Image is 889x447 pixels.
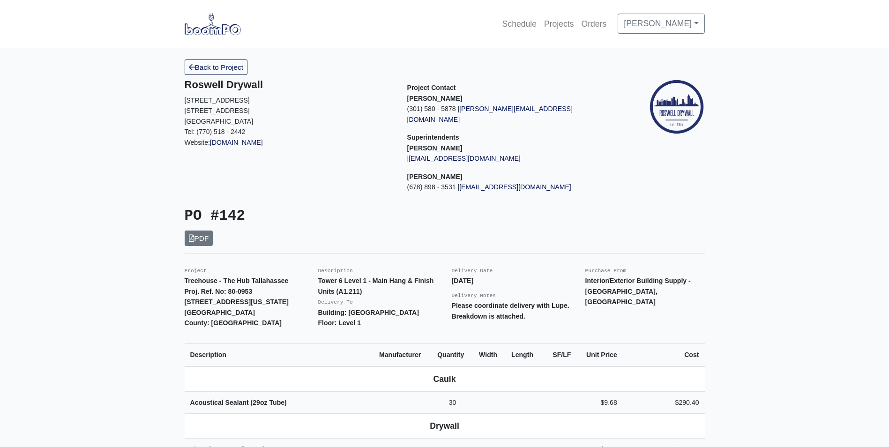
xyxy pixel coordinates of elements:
p: (301) 580 - 5878 | [407,104,616,125]
strong: Please coordinate delivery with Lupe. Breakdown is attached. [452,302,569,320]
p: [GEOGRAPHIC_DATA] [185,116,393,127]
h3: PO #142 [185,208,438,225]
th: Manufacturer [374,343,432,366]
span: Project Contact [407,84,456,91]
p: Tel: (770) 518 - 2442 [185,127,393,137]
small: Description [318,268,353,274]
a: Back to Project [185,60,248,75]
strong: [GEOGRAPHIC_DATA] [185,309,255,316]
th: SF/LF [542,343,577,366]
small: Delivery Date [452,268,493,274]
b: Caulk [433,374,456,384]
h5: Roswell Drywall [185,79,393,91]
th: Description [185,343,374,366]
p: [STREET_ADDRESS] [185,105,393,116]
img: boomPO [185,13,241,35]
small: Delivery Notes [452,293,496,298]
strong: [DATE] [452,277,474,284]
strong: [STREET_ADDRESS][US_STATE] [185,298,289,305]
td: $290.40 [623,391,705,414]
span: Superintendents [407,134,459,141]
strong: Building: [GEOGRAPHIC_DATA] [318,309,419,316]
a: [EMAIL_ADDRESS][DOMAIN_NAME] [409,155,521,162]
a: Orders [578,14,611,34]
th: Quantity [432,343,473,366]
b: Drywall [430,421,459,431]
th: Length [506,343,542,366]
strong: [PERSON_NAME] [407,173,463,180]
strong: Proj. Ref. No: 80-0953 [185,288,253,295]
td: $9.68 [576,391,622,414]
a: Schedule [499,14,540,34]
th: Unit Price [576,343,622,366]
p: [STREET_ADDRESS] [185,95,393,106]
th: Width [473,343,506,366]
th: Cost [623,343,705,366]
strong: County: [GEOGRAPHIC_DATA] [185,319,282,327]
a: Projects [540,14,578,34]
strong: Tower 6 Level 1 - Main Hang & Finish Units (A1.211) [318,277,434,295]
strong: [PERSON_NAME] [407,144,463,152]
strong: Treehouse - The Hub Tallahassee [185,277,289,284]
p: Interior/Exterior Building Supply - [GEOGRAPHIC_DATA], [GEOGRAPHIC_DATA] [585,276,705,307]
small: Purchase From [585,268,627,274]
a: [EMAIL_ADDRESS][DOMAIN_NAME] [459,183,571,191]
strong: Floor: Level 1 [318,319,361,327]
p: | [407,153,616,164]
td: 30 [432,391,473,414]
a: [PERSON_NAME][EMAIL_ADDRESS][DOMAIN_NAME] [407,105,573,123]
small: Project [185,268,207,274]
strong: [PERSON_NAME] [407,95,463,102]
div: Website: [185,79,393,148]
a: PDF [185,231,213,246]
small: Delivery To [318,299,353,305]
a: [DOMAIN_NAME] [210,139,263,146]
strong: Acoustical Sealant (29oz Tube) [190,399,287,406]
a: [PERSON_NAME] [618,14,704,33]
p: (678) 898 - 3531 | [407,182,616,193]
